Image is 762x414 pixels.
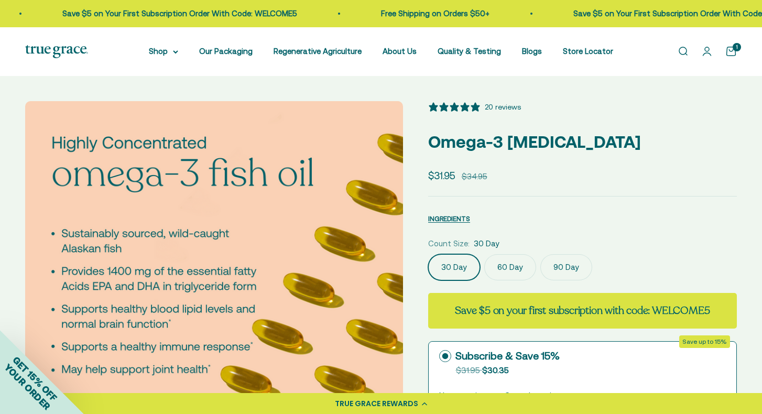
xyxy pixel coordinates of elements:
[563,47,613,56] a: Store Locator
[485,101,521,113] div: 20 reviews
[149,45,178,58] summary: Shop
[438,47,501,56] a: Quality & Testing
[428,101,521,113] button: 5 stars, 20 ratings
[474,237,499,250] span: 30 Day
[383,47,417,56] a: About Us
[199,47,253,56] a: Our Packaging
[522,47,542,56] a: Blogs
[335,398,418,409] div: TRUE GRACE REWARDS
[428,212,470,225] button: INGREDIENTS
[508,7,743,20] p: Save $5 on Your First Subscription Order With Code: WELCOME5
[455,303,710,318] strong: Save $5 on your first subscription with code: WELCOME5
[428,215,470,223] span: INGREDIENTS
[2,362,52,412] span: YOUR ORDER
[10,354,59,403] span: GET 15% OFF
[462,170,487,183] compare-at-price: $34.95
[428,128,737,155] p: Omega-3 [MEDICAL_DATA]
[733,43,741,51] cart-count: 1
[274,47,362,56] a: Regenerative Agriculture
[316,9,424,18] a: Free Shipping on Orders $50+
[428,237,470,250] legend: Count Size:
[428,168,455,183] sale-price: $31.95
